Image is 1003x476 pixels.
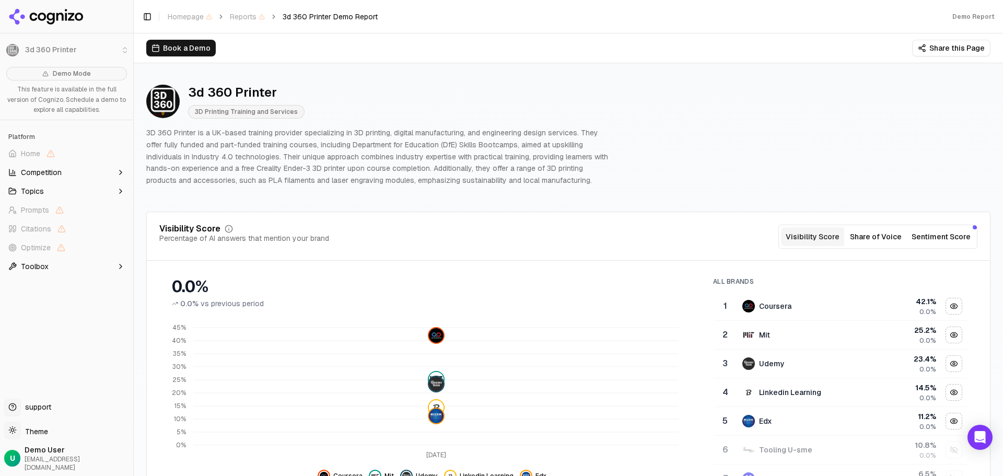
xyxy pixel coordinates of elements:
div: All Brands [713,277,969,286]
tspan: 15% [174,402,186,410]
tspan: 10% [174,415,186,423]
span: Toolbox [21,261,49,272]
button: Book a Demo [146,40,216,56]
img: udemy [429,377,444,391]
tspan: 25% [172,376,186,384]
img: coursera [742,300,755,312]
img: logo_orange.svg [17,17,25,25]
div: Mit [759,330,770,340]
p: 3D 360 Printer is a UK-based training provider specializing in 3D printing, digital manufacturing... [146,127,614,187]
div: Percentage of AI answers that mention your brand [159,233,329,243]
span: Citations [21,224,51,234]
img: tab_domain_overview_orange.svg [28,61,37,69]
tr: 3udemyUdemy23.4%0.0%Hide udemy data [714,349,969,378]
div: Platform [4,129,129,145]
img: tab_keywords_by_traffic_grey.svg [104,61,112,69]
img: website_grey.svg [17,27,25,36]
tspan: 35% [173,350,186,358]
div: 42.1 % [870,296,936,307]
div: 14.5 % [870,382,936,393]
span: Prompts [21,205,49,215]
tr: 4linkedin learningLinkedin Learning14.5%0.0%Hide linkedin learning data [714,378,969,407]
button: Topics [4,183,129,200]
span: Homepage [168,11,212,22]
span: vs previous period [201,298,264,309]
div: Edx [759,416,772,426]
img: linkedin learning [429,400,444,414]
div: Udemy [759,358,785,369]
div: 11.2 % [870,411,936,422]
div: 3d 360 Printer [188,84,305,101]
img: edx [429,409,444,423]
button: Competition [4,164,129,181]
div: 3 [718,357,732,370]
button: Hide linkedin learning data [946,384,962,401]
tspan: 20% [172,389,186,397]
span: Reports [230,11,265,22]
span: 0.0% [919,308,936,316]
img: tooling u-sme [742,444,755,456]
tr: 6tooling u-smeTooling U-sme10.8%0.0%Show tooling u-sme data [714,435,969,464]
img: mit [429,372,444,387]
span: Theme [21,427,48,436]
span: Topics [21,186,44,196]
div: 25.2 % [870,325,936,335]
span: 0.0% [919,336,936,345]
tr: 5edxEdx11.2%0.0%Hide edx data [714,407,969,435]
div: 0.0% [172,277,692,296]
div: Domain: [URL] [27,27,74,36]
span: 0.0% [180,298,199,309]
div: 6 [718,444,732,456]
img: coursera [429,328,444,342]
img: udemy [742,357,755,370]
tr: 1courseraCoursera42.1%0.0%Hide coursera data [714,292,969,321]
span: 0.0% [919,394,936,402]
span: Demo Mode [53,69,91,78]
button: Sentiment Score [907,227,975,246]
tspan: 45% [172,323,186,332]
button: Hide coursera data [946,298,962,315]
div: Domain Overview [40,62,94,68]
div: Keywords by Traffic [115,62,176,68]
span: Home [21,148,40,159]
tspan: [DATE] [426,450,446,459]
button: Share this Page [912,40,990,56]
span: Optimize [21,242,51,253]
tspan: 30% [172,363,186,371]
img: linkedin learning [742,386,755,399]
span: 0.0% [919,365,936,374]
span: 3D Printing Training and Services [188,105,305,119]
div: 1 [718,300,732,312]
button: Hide mit data [946,327,962,343]
span: Competition [21,167,62,178]
nav: breadcrumb [168,11,378,22]
tspan: 0% [176,441,186,449]
button: Show tooling u-sme data [946,442,962,458]
button: Share of Voice [844,227,907,246]
button: Toolbox [4,258,129,275]
tspan: 5% [177,428,186,436]
p: This feature is available in the full version of Cognizo. Schedule a demo to explore all capabili... [6,85,127,115]
div: 23.4 % [870,354,936,364]
div: 5 [718,415,732,427]
span: 0.0% [919,423,936,431]
tr: 2mitMit25.2%0.0%Hide mit data [714,320,969,349]
div: Demo Report [952,13,995,21]
button: Hide udemy data [946,355,962,372]
span: Demo User [25,445,129,455]
div: 4 [718,386,732,399]
span: [EMAIL_ADDRESS][DOMAIN_NAME] [25,455,129,472]
div: 10.8 % [870,440,936,450]
div: 2 [718,329,732,341]
img: mit [742,329,755,341]
div: Visibility Score [159,225,220,233]
div: Open Intercom Messenger [967,425,993,450]
span: support [21,402,51,412]
span: 0.0% [919,451,936,460]
button: Hide edx data [946,413,962,429]
img: edx [742,415,755,427]
span: U [10,453,15,463]
span: 3d 360 Printer Demo Report [283,11,378,22]
div: Coursera [759,301,791,311]
div: v 4.0.25 [29,17,51,25]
